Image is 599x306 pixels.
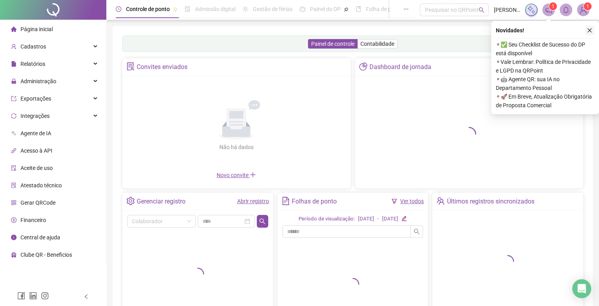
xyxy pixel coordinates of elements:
div: Últimos registros sincronizados [447,195,534,208]
div: Dashboard de jornada [369,60,431,74]
span: 1 [586,4,589,9]
div: [DATE] [382,215,398,223]
span: team [436,197,445,205]
span: close [587,28,592,33]
div: Open Intercom Messenger [572,279,591,298]
span: audit [11,165,17,171]
a: Abrir registro [237,198,269,204]
div: - [377,215,379,223]
span: Painel do DP [310,6,341,12]
span: export [11,96,17,101]
span: Administração [20,78,56,84]
span: search [259,218,265,224]
div: [DATE] [358,215,374,223]
div: Não há dados [200,143,273,151]
span: solution [11,183,17,188]
span: Gerar QRCode [20,200,56,206]
span: user-add [11,44,17,49]
sup: 1 [549,2,557,10]
div: Período de visualização: [299,215,355,223]
span: plus [250,172,256,178]
span: loading [462,127,476,141]
img: sparkle-icon.fc2bf0ac1784a2077858766a79e2daf3.svg [527,6,536,14]
span: Cadastros [20,43,46,50]
span: Exportações [20,95,51,102]
span: file-done [185,6,190,12]
span: Integrações [20,113,50,119]
span: home [11,26,17,32]
span: notification [545,6,552,13]
span: Atestado técnico [20,182,62,188]
span: facebook [17,292,25,300]
span: Folha de pagamento [366,6,416,12]
span: ⚬ ✅ Seu Checklist de Sucesso do DP está disponível [496,40,594,58]
span: book [356,6,361,12]
span: Aceite de uso [20,165,53,171]
span: Painel de controle [311,41,354,47]
span: Novidades ! [496,26,524,35]
span: ellipsis [403,6,409,12]
div: Folhas de ponto [292,195,337,208]
span: Acesso à API [20,147,52,154]
span: left [83,294,89,299]
span: search [478,7,484,13]
span: bell [562,6,569,13]
span: edit [401,216,406,221]
span: Financeiro [20,217,46,223]
span: solution [126,62,135,71]
span: Central de ajuda [20,234,60,241]
span: sync [11,113,17,119]
span: loading [347,278,359,291]
sup: Atualize o seu contato no menu Meus Dados [584,2,592,10]
span: dashboard [300,6,305,12]
span: search [414,228,420,235]
span: Admissão digital [195,6,236,12]
span: api [11,148,17,153]
span: Relatórios [20,61,45,67]
img: 56870 [577,4,589,16]
span: info-circle [11,235,17,240]
span: lock [11,78,17,84]
span: pie-chart [359,62,367,71]
span: instagram [41,292,49,300]
span: ⚬ 🚀 Em Breve, Atualização Obrigatória de Proposta Comercial [496,92,594,110]
span: linkedin [29,292,37,300]
div: Gerenciar registro [137,195,185,208]
span: pushpin [173,7,178,12]
a: Ver todos [400,198,424,204]
span: Agente de IA [20,130,51,136]
span: 1 [552,4,554,9]
span: ⚬ Vale Lembrar: Política de Privacidade e LGPD na QRPoint [496,58,594,75]
span: ⚬ 🤖 Agente QR: sua IA no Departamento Pessoal [496,75,594,92]
span: file [11,61,17,67]
span: filter [391,198,397,204]
span: loading [501,255,514,268]
span: setting [126,197,135,205]
span: qrcode [11,200,17,205]
span: dollar [11,217,17,223]
span: gift [11,252,17,257]
span: Controle de ponto [126,6,170,12]
span: Página inicial [20,26,53,32]
span: clock-circle [116,6,121,12]
span: loading [191,268,204,280]
span: Gestão de férias [253,6,293,12]
span: file-text [282,197,290,205]
span: Clube QR - Beneficios [20,252,72,258]
span: Contabilidade [360,41,394,47]
span: pushpin [344,7,349,12]
span: sun [243,6,248,12]
span: [PERSON_NAME] [493,6,520,14]
span: Novo convite [217,172,256,178]
div: Convites enviados [137,60,187,74]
